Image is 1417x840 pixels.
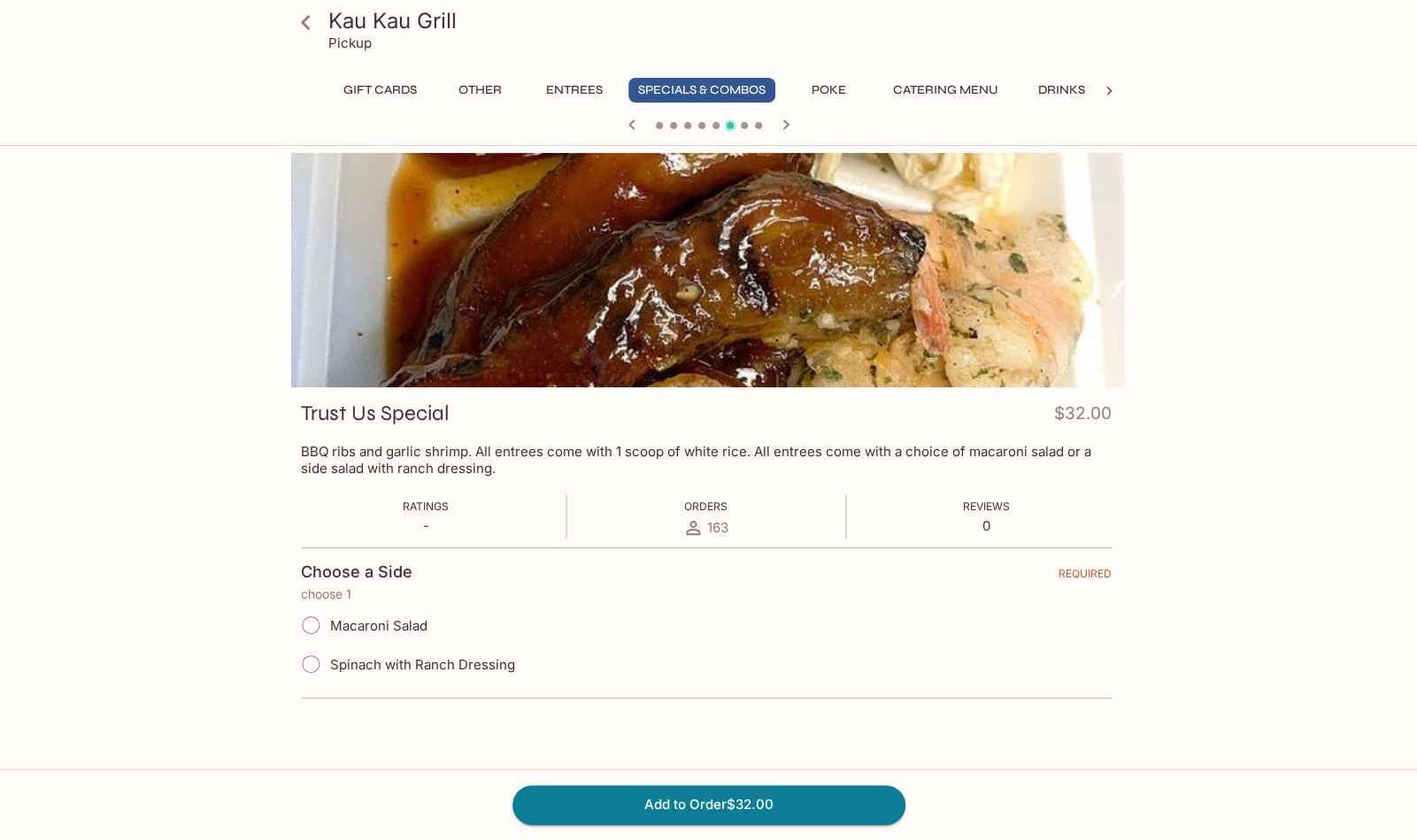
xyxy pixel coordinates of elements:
button: Other [441,78,520,103]
div: Trust Us Special [289,153,1124,387]
span: Macaroni Salad [330,617,427,634]
button: Gift Cards [334,78,427,103]
button: Poke [789,78,869,103]
p: BBQ ribs and garlic shrimp. All entrees come with 1 scoop of white rice. All entrees come with a ... [301,443,1112,477]
p: Pickup [328,34,372,51]
p: choose 1 [301,587,1112,601]
h4: Choose a Side [301,562,412,582]
button: Catering Menu [883,78,1008,103]
span: Orders [684,500,728,513]
button: Add to Order$32.00 [512,785,905,824]
span: 163 [707,519,728,536]
h3: Kau Kau Grill [328,7,1120,34]
span: Reviews [962,500,1009,513]
h4: $32.00 [1054,400,1112,434]
span: Spinach with Ranch Dressing [330,656,515,673]
h3: Trust Us Special [301,400,450,427]
p: 0 [962,517,1009,534]
button: Drinks [1022,78,1102,103]
span: REQUIRED [1059,567,1112,587]
span: Ratings [403,500,449,513]
button: Specials & Combos [628,78,775,103]
button: Entrees [535,78,614,103]
p: - [403,517,449,534]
